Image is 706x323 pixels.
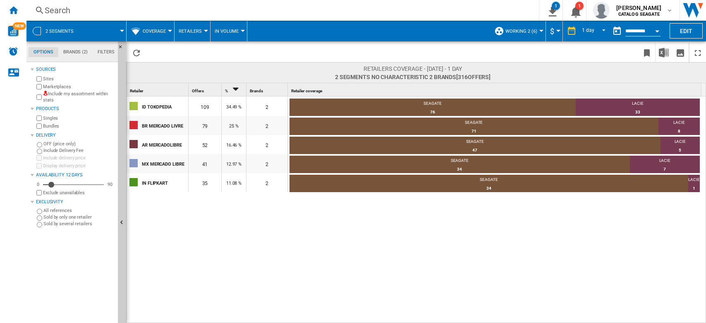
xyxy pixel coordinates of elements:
[689,43,706,62] button: Maximize
[609,23,625,39] button: md-calendar
[43,84,115,90] label: Marketplaces
[659,48,669,58] img: excel-24x24.png
[656,43,672,62] button: Download in Excel
[290,127,658,135] div: 71
[222,135,246,154] div: 16.46 %
[290,146,661,154] div: 47
[43,141,115,147] label: OFF (price only)
[290,118,658,137] td: SEAGATE : 71 (89.87%)
[105,181,115,188] div: 90
[290,101,576,108] div: SEAGATE
[45,21,82,41] button: 2 segments
[290,83,701,96] div: Retailer coverage Sort None
[215,21,243,41] div: In volume
[43,76,115,82] label: Sites
[672,43,689,62] button: Download as image
[581,24,609,38] md-select: REPORTS.WIZARD.STEPS.REPORT.STEPS.REPORT_OPTIONS.PERIOD: 1 day
[658,118,700,137] td: LACIE : 8 (10.13%)
[179,21,206,41] button: Retailers
[250,89,263,93] span: Brands
[128,43,145,62] button: Reload
[222,97,246,116] div: 34.49 %
[290,139,661,146] div: SEAGATE
[335,65,491,73] span: Retailers coverage - [DATE] - 1 day
[43,91,115,104] label: Include my assortment within stats
[37,215,42,221] input: Sold by only one retailer
[43,214,115,220] label: Sold by only one retailer
[290,177,688,184] div: SEAGATE
[36,172,115,178] div: Availability 12 Days
[142,155,188,172] div: MX MERCADO LIBRE
[43,163,115,169] label: Display delivery price
[576,108,700,116] div: 33
[468,74,489,80] span: offers
[688,184,700,193] div: 1
[550,21,558,41] button: $
[661,146,700,154] div: 5
[36,155,42,161] input: Include delivery price
[247,116,287,135] div: 2
[247,154,287,173] div: 2
[661,139,700,146] div: LACIE
[661,137,700,156] td: LACIE : 5 (9.62%)
[688,175,700,194] td: LACIE : 1 (2.86%)
[128,83,188,96] div: Sort None
[36,76,42,82] input: Sites
[189,135,221,154] div: 52
[222,173,246,192] div: 11.08 %
[36,84,42,89] input: Marketplaces
[247,173,287,192] div: 2
[582,27,594,33] div: 1 day
[630,156,700,175] td: LACIE : 7 (17.07%)
[290,120,658,127] div: SEAGATE
[639,43,655,62] button: Bookmark this report
[31,21,122,41] div: 2 segments
[552,2,560,10] div: 1
[223,83,246,96] div: Sort Descending
[189,97,221,116] div: 109
[36,92,42,102] input: Include my assortment within stats
[36,163,42,169] input: Display delivery price
[670,23,703,39] button: Edit
[43,123,115,129] label: Bundles
[630,165,700,174] div: 7
[290,83,701,96] div: Sort None
[43,147,115,154] label: Include Delivery Fee
[37,209,42,214] input: All references
[290,137,661,156] td: SEAGATE : 47 (90.38%)
[36,66,115,73] div: Sources
[45,5,517,16] div: Search
[192,89,203,93] span: Offers
[130,89,144,93] span: Retailer
[131,21,170,41] div: Coverage
[658,120,700,127] div: LACIE
[142,136,188,153] div: AR MERCADOLIBRE
[93,47,120,57] md-tab-item: Filters
[576,99,700,118] td: LACIE : 33 (30.28%)
[58,47,93,57] md-tab-item: Brands (2)
[225,89,228,93] span: %
[36,106,115,112] div: Products
[45,29,74,34] span: 2 segments
[546,21,563,41] md-menu: Currency
[576,101,700,108] div: LACIE
[43,207,115,214] label: All references
[29,47,58,57] md-tab-item: Options
[179,29,202,34] span: Retailers
[36,132,115,139] div: Delivery
[190,83,221,96] div: Sort None
[335,73,491,81] span: 2 segments No characteristic 2 brands
[575,2,584,10] div: 1
[118,41,128,56] button: Hide
[190,83,221,96] div: Offers Sort None
[37,149,42,154] input: Include Delivery Fee
[189,116,221,135] div: 79
[247,135,287,154] div: 2
[143,21,170,41] button: Coverage
[43,190,115,196] label: Exclude unavailables
[36,190,42,195] input: Display delivery price
[128,83,188,96] div: Retailer Sort None
[456,74,491,80] span: [316 ]
[630,158,700,165] div: LACIE
[505,29,537,34] span: working 2 (6)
